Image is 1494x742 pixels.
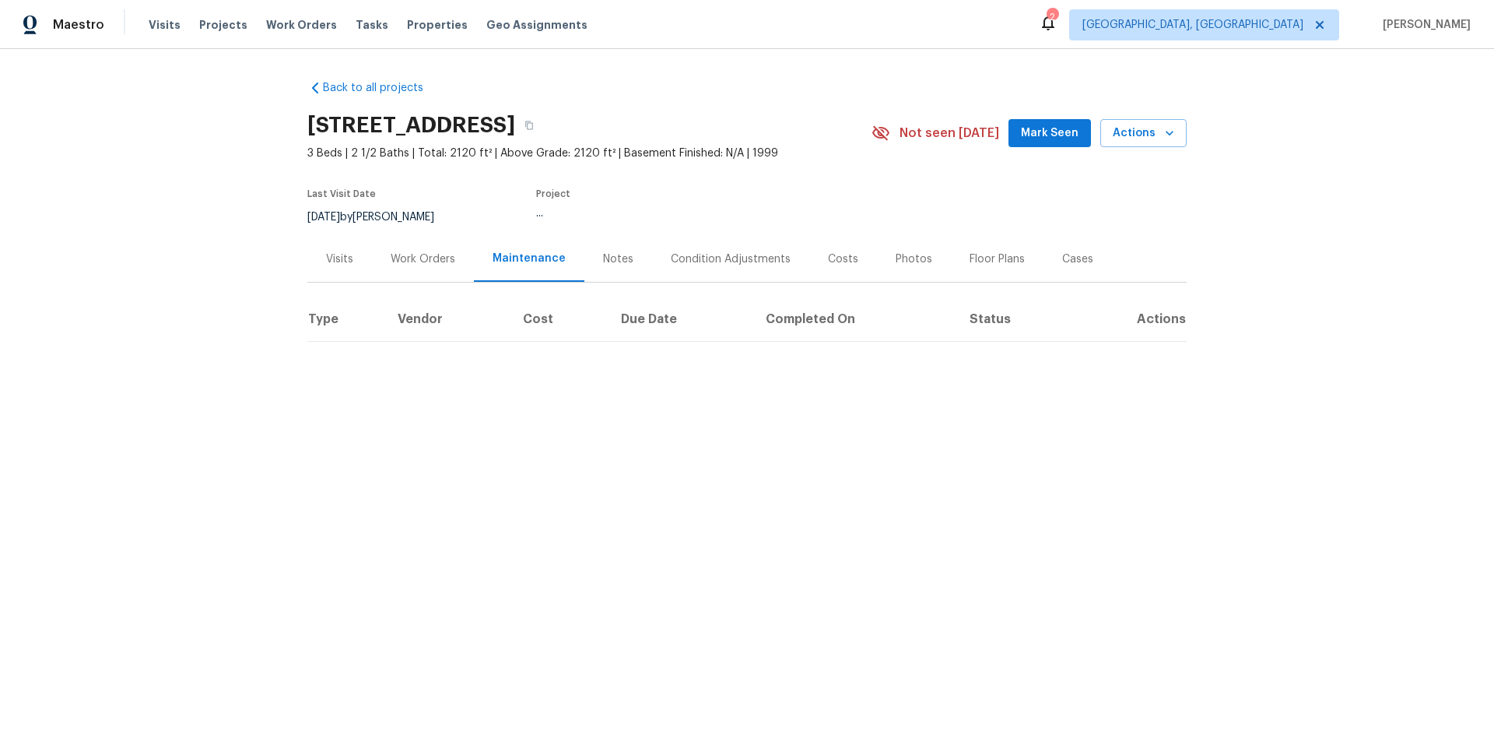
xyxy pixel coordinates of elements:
[53,17,104,33] span: Maestro
[957,297,1075,341] th: Status
[391,251,455,267] div: Work Orders
[536,208,835,219] div: ...
[828,251,858,267] div: Costs
[307,208,453,227] div: by [PERSON_NAME]
[307,146,871,161] span: 3 Beds | 2 1/2 Baths | Total: 2120 ft² | Above Grade: 2120 ft² | Basement Finished: N/A | 1999
[1021,124,1078,143] span: Mark Seen
[753,297,957,341] th: Completed On
[510,297,609,341] th: Cost
[326,251,353,267] div: Visits
[1075,297,1187,341] th: Actions
[608,297,753,341] th: Due Date
[896,251,932,267] div: Photos
[970,251,1025,267] div: Floor Plans
[493,251,566,266] div: Maintenance
[385,297,510,341] th: Vendor
[1082,17,1303,33] span: [GEOGRAPHIC_DATA], [GEOGRAPHIC_DATA]
[356,19,388,30] span: Tasks
[199,17,247,33] span: Projects
[149,17,181,33] span: Visits
[307,297,385,341] th: Type
[486,17,587,33] span: Geo Assignments
[307,189,376,199] span: Last Visit Date
[536,189,570,199] span: Project
[307,80,457,96] a: Back to all projects
[900,125,999,141] span: Not seen [DATE]
[1377,17,1471,33] span: [PERSON_NAME]
[407,17,468,33] span: Properties
[1113,124,1174,143] span: Actions
[1100,119,1187,148] button: Actions
[515,111,543,139] button: Copy Address
[1062,251,1093,267] div: Cases
[1008,119,1091,148] button: Mark Seen
[603,251,633,267] div: Notes
[1047,9,1057,25] div: 2
[671,251,791,267] div: Condition Adjustments
[266,17,337,33] span: Work Orders
[307,118,515,133] h2: [STREET_ADDRESS]
[307,212,340,223] span: [DATE]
